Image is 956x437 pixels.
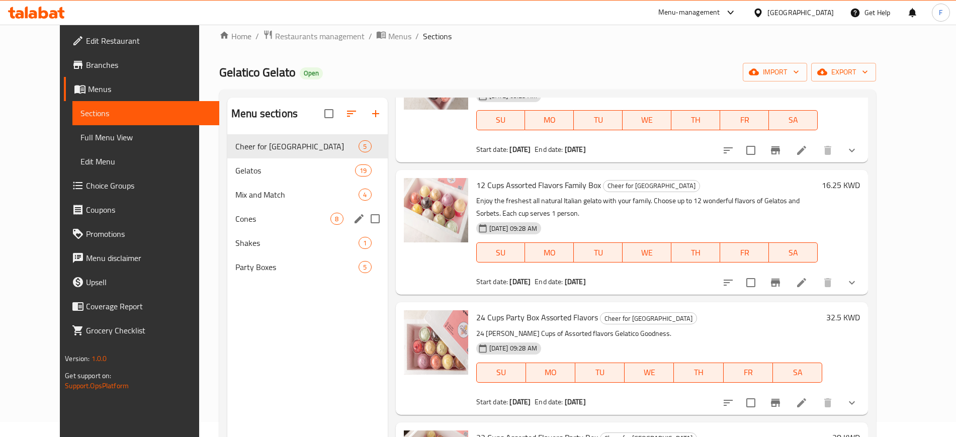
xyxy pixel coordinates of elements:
span: Mix and Match [235,189,359,201]
span: [DATE] 09:28 AM [485,224,541,233]
span: MO [529,245,570,260]
a: Sections [72,101,219,125]
button: SA [769,242,818,263]
h6: 16.25 KWD [822,178,860,192]
p: 24 [PERSON_NAME] Cups of Assorted flavors Gelatico Goodness. [476,327,823,340]
a: Home [219,30,251,42]
span: Start date: [476,275,508,288]
span: Cones [235,213,330,225]
a: Promotions [64,222,219,246]
span: 8 [331,214,342,224]
span: WE [629,365,670,380]
span: export [819,66,868,78]
a: Restaurants management [263,30,365,43]
button: sort-choices [716,271,740,295]
span: Cheer for [GEOGRAPHIC_DATA] [603,180,700,192]
button: SU [476,110,526,130]
button: Branch-specific-item [763,138,788,162]
span: SU [481,113,522,127]
span: Start date: [476,143,508,156]
svg: Show Choices [846,397,858,409]
span: FR [724,245,765,260]
div: [GEOGRAPHIC_DATA] [767,7,834,18]
span: Sections [80,107,211,119]
span: 1 [359,238,371,248]
div: Mix and Match4 [227,183,388,207]
span: Sort sections [339,102,364,126]
span: Shakes [235,237,359,249]
div: Shakes1 [227,231,388,255]
button: export [811,63,876,81]
button: FR [720,110,769,130]
b: [DATE] [565,395,586,408]
a: Branches [64,53,219,77]
button: TU [575,363,625,383]
span: [DATE] 09:28 AM [485,343,541,353]
div: Open [300,67,323,79]
span: Open [300,69,323,77]
button: MO [526,363,575,383]
button: WE [625,363,674,383]
button: SU [476,363,526,383]
span: SA [777,365,818,380]
svg: Show Choices [846,277,858,289]
span: Cheer for [GEOGRAPHIC_DATA] [600,313,697,324]
div: Cheer for Kuwait [600,312,697,324]
div: Party Boxes5 [227,255,388,279]
div: items [355,164,371,177]
button: show more [840,138,864,162]
span: Coverage Report [86,300,211,312]
span: FR [724,113,765,127]
p: Enjoy the freshest all natural Italian gelato with your family. Choose up to 12 wonderful flavors... [476,195,818,220]
button: TU [574,242,623,263]
span: Edit Restaurant [86,35,211,47]
span: Start date: [476,395,508,408]
span: SA [773,245,814,260]
span: F [939,7,942,18]
span: Promotions [86,228,211,240]
span: Edit Menu [80,155,211,167]
button: SA [769,110,818,130]
span: MO [529,113,570,127]
span: Grocery Checklist [86,324,211,336]
span: 5 [359,142,371,151]
span: SA [773,113,814,127]
span: 19 [356,166,371,176]
span: TH [675,113,716,127]
b: [DATE] [509,143,531,156]
a: Menus [376,30,411,43]
div: Party Boxes [235,261,359,273]
div: items [330,213,343,225]
button: FR [724,363,773,383]
span: WE [627,245,667,260]
div: Gelatos19 [227,158,388,183]
button: TH [671,110,720,130]
h6: 32.5 KWD [826,310,860,324]
span: 24 Cups Party Box Assorted Flavors [476,310,598,325]
li: / [255,30,259,42]
span: Restaurants management [275,30,365,42]
span: MO [530,365,571,380]
img: 12 Cups Assorted Flavors Family Box [404,178,468,242]
button: Add section [364,102,388,126]
a: Edit menu item [796,277,808,289]
span: 12 Cups Assorted Flavors Family Box [476,178,601,193]
span: 4 [359,190,371,200]
button: Branch-specific-item [763,391,788,415]
a: Support.OpsPlatform [65,379,129,392]
span: End date: [535,275,563,288]
a: Upsell [64,270,219,294]
a: Grocery Checklist [64,318,219,342]
svg: Show Choices [846,144,858,156]
div: Cheer for Kuwait [235,140,359,152]
span: Menu disclaimer [86,252,211,264]
button: MO [525,242,574,263]
span: Sections [423,30,452,42]
span: TU [578,113,619,127]
button: SA [773,363,822,383]
button: show more [840,271,864,295]
button: WE [623,242,671,263]
button: delete [816,138,840,162]
button: FR [720,242,769,263]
